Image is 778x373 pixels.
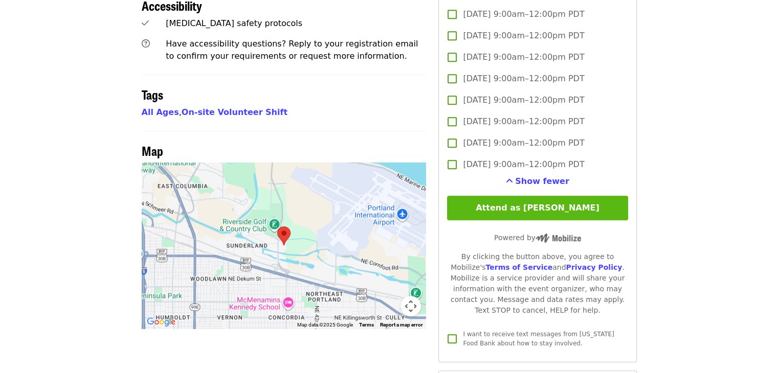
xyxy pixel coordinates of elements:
[142,107,179,117] a: All Ages
[494,234,581,242] span: Powered by
[463,158,584,171] span: [DATE] 9:00am–12:00pm PDT
[142,142,163,159] span: Map
[144,315,178,329] a: Open this area in Google Maps (opens a new window)
[463,30,584,42] span: [DATE] 9:00am–12:00pm PDT
[463,331,614,347] span: I want to receive text messages from [US_STATE] Food Bank about how to stay involved.
[142,39,150,49] i: question-circle icon
[297,322,353,328] span: Map data ©2025 Google
[536,234,581,243] img: Powered by Mobilize
[463,51,584,63] span: [DATE] 9:00am–12:00pm PDT
[359,322,374,328] a: Terms (opens in new tab)
[142,18,149,28] i: check icon
[166,39,418,61] span: Have accessibility questions? Reply to your registration email to confirm your requirements or re...
[166,17,426,30] div: [MEDICAL_DATA] safety protocols
[506,175,569,188] button: See more timeslots
[182,107,287,117] a: On-site Volunteer Shift
[401,296,421,316] button: Map camera controls
[463,8,584,20] span: [DATE] 9:00am–12:00pm PDT
[144,315,178,329] img: Google
[463,115,584,128] span: [DATE] 9:00am–12:00pm PDT
[142,85,163,103] span: Tags
[485,263,552,271] a: Terms of Service
[463,73,584,85] span: [DATE] 9:00am–12:00pm PDT
[142,107,182,117] span: ,
[463,94,584,106] span: [DATE] 9:00am–12:00pm PDT
[447,196,628,220] button: Attend as [PERSON_NAME]
[380,322,423,328] a: Report a map error
[515,176,569,186] span: Show fewer
[463,137,584,149] span: [DATE] 9:00am–12:00pm PDT
[566,263,622,271] a: Privacy Policy
[447,251,628,316] div: By clicking the button above, you agree to Mobilize's and . Mobilize is a service provider and wi...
